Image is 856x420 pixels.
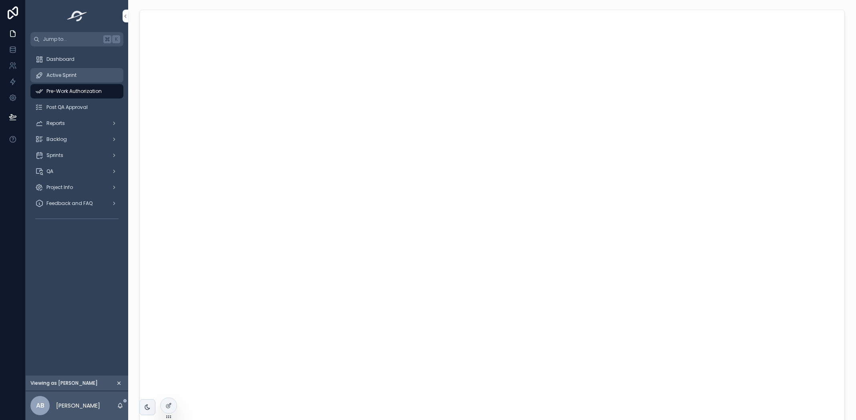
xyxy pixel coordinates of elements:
[46,120,65,127] span: Reports
[36,401,44,410] span: AB
[30,180,123,195] a: Project Info
[46,152,63,159] span: Sprints
[43,36,100,42] span: Jump to...
[30,148,123,163] a: Sprints
[30,68,123,82] a: Active Sprint
[46,168,53,175] span: QA
[30,84,123,98] a: Pre-Work Authorization
[26,46,128,235] div: scrollable content
[46,184,73,191] span: Project Info
[30,100,123,115] a: Post QA Approval
[46,136,67,143] span: Backlog
[30,196,123,211] a: Feedback and FAQ
[46,200,93,207] span: Feedback and FAQ
[30,164,123,179] a: QA
[113,36,119,42] span: K
[46,88,102,94] span: Pre-Work Authorization
[56,402,100,410] p: [PERSON_NAME]
[46,104,88,111] span: Post QA Approval
[46,72,77,78] span: Active Sprint
[30,52,123,66] a: Dashboard
[30,132,123,147] a: Backlog
[30,32,123,46] button: Jump to...K
[64,10,90,22] img: App logo
[46,56,75,62] span: Dashboard
[30,116,123,131] a: Reports
[30,380,98,386] span: Viewing as [PERSON_NAME]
